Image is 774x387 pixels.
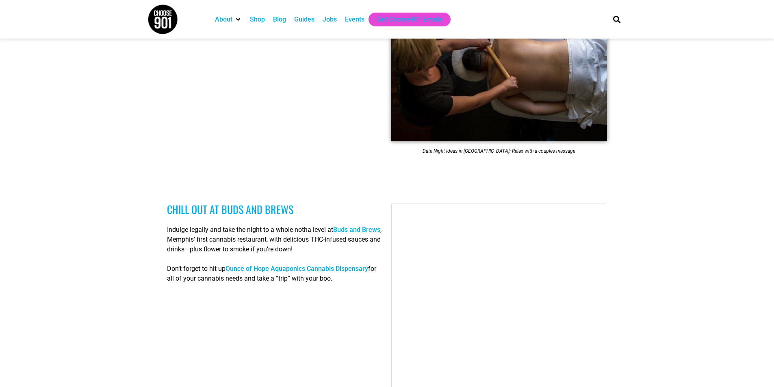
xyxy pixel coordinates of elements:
[215,15,232,24] a: About
[273,15,286,24] a: Blog
[345,15,364,24] a: Events
[391,148,607,154] figcaption: Date Night Ideas in [GEOGRAPHIC_DATA]: Relax with a couples massage
[167,225,383,254] p: Indulge legally and take the night to a whole notha level at , Memphis’ first cannabis restaurant...
[377,15,442,24] a: Get Choose901 Emails
[250,15,265,24] a: Shop
[167,203,383,216] h3: Chill out at Buds and Brews
[333,226,380,233] a: Buds and Brews
[610,13,623,26] div: Search
[294,15,314,24] a: Guides
[167,264,383,283] p: Don’t forget to hit up for all of your cannabis needs and take a “trip” with your boo.
[225,265,368,272] a: Ounce of Hope Aquaponics Cannabis Dispensary
[211,13,246,26] div: About
[211,13,599,26] nav: Main nav
[323,15,337,24] a: Jobs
